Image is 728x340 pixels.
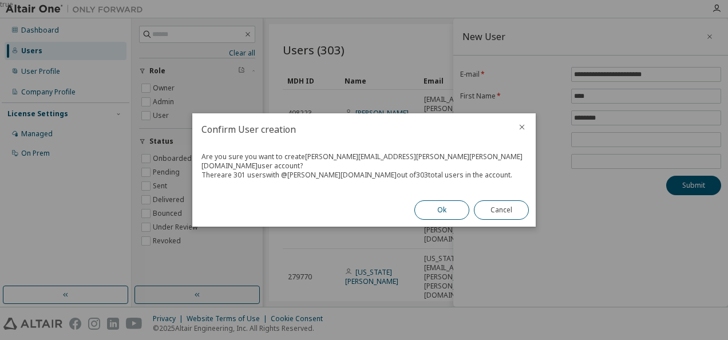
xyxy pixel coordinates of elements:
div: Are you sure you want to create [PERSON_NAME][EMAIL_ADDRESS][PERSON_NAME][PERSON_NAME][DOMAIN_NAM... [201,152,527,171]
div: There are 301 users with @ [PERSON_NAME][DOMAIN_NAME] out of 303 total users in the account. [201,171,527,180]
button: Cancel [474,200,529,220]
button: Ok [414,200,469,220]
button: close [517,122,527,132]
h2: Confirm User creation [192,113,508,145]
